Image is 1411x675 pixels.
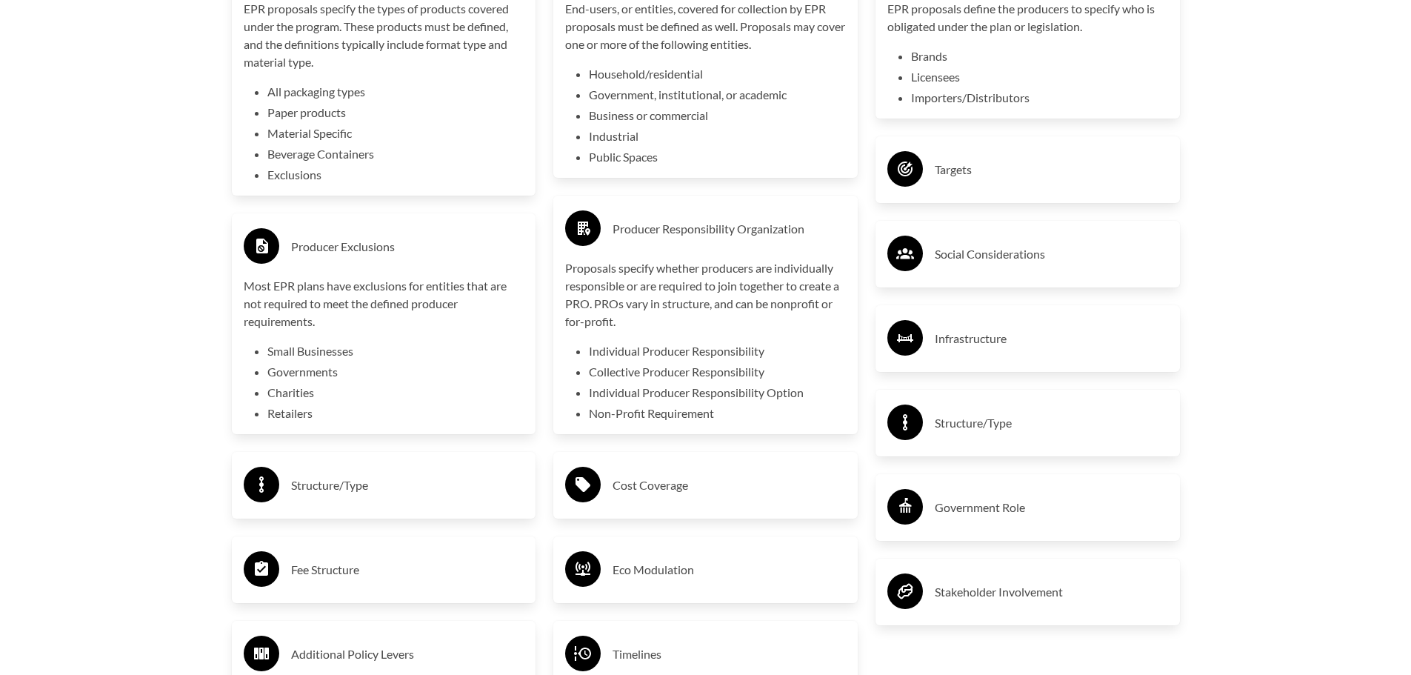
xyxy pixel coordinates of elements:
li: Material Specific [267,124,524,142]
li: Household/residential [589,65,846,83]
h3: Government Role [935,496,1168,519]
li: Governments [267,363,524,381]
h3: Additional Policy Levers [291,642,524,666]
li: Exclusions [267,166,524,184]
h3: Structure/Type [291,473,524,497]
li: Brands [911,47,1168,65]
h3: Cost Coverage [613,473,846,497]
li: Business or commercial [589,107,846,124]
li: Public Spaces [589,148,846,166]
p: Most EPR plans have exclusions for entities that are not required to meet the defined producer re... [244,277,524,330]
li: Individual Producer Responsibility Option [589,384,846,402]
h3: Stakeholder Involvement [935,580,1168,604]
h3: Producer Exclusions [291,235,524,259]
h3: Infrastructure [935,327,1168,350]
h3: Structure/Type [935,411,1168,435]
li: Importers/Distributors [911,89,1168,107]
li: Paper products [267,104,524,122]
li: Government, institutional, or academic [589,86,846,104]
li: Non-Profit Requirement [589,405,846,422]
li: Small Businesses [267,342,524,360]
p: Proposals specify whether producers are individually responsible or are required to join together... [565,259,846,330]
h3: Fee Structure [291,558,524,582]
li: Collective Producer Responsibility [589,363,846,381]
li: Charities [267,384,524,402]
h3: Targets [935,158,1168,182]
h3: Timelines [613,642,846,666]
h3: Producer Responsibility Organization [613,217,846,241]
li: Licensees [911,68,1168,86]
h3: Eco Modulation [613,558,846,582]
li: Retailers [267,405,524,422]
li: Industrial [589,127,846,145]
h3: Social Considerations [935,242,1168,266]
li: Beverage Containers [267,145,524,163]
li: All packaging types [267,83,524,101]
li: Individual Producer Responsibility [589,342,846,360]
